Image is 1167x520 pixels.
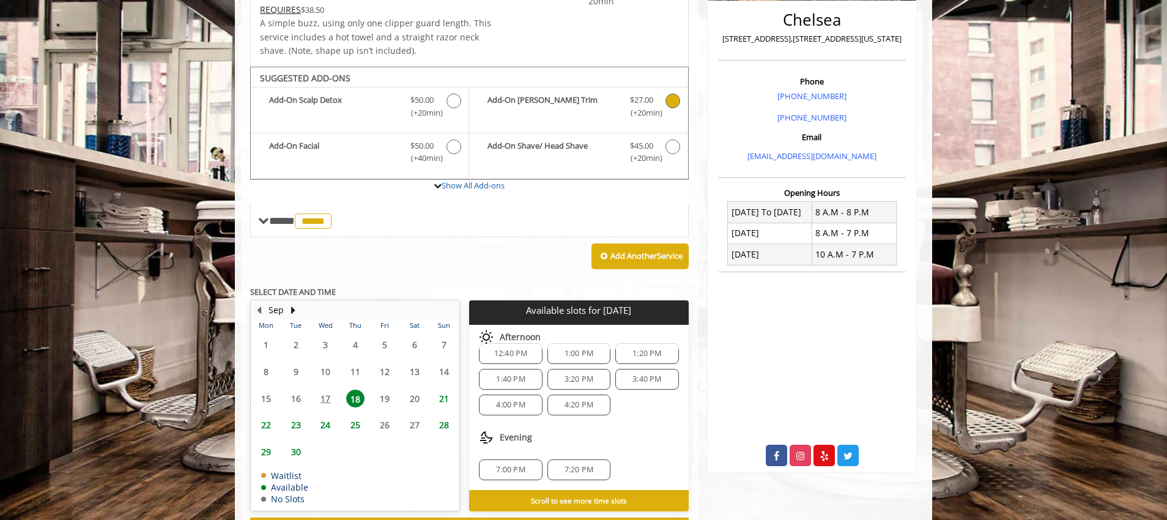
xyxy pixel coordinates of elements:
div: 4:00 PM [479,395,542,415]
span: 3:40 PM [632,374,661,384]
td: 10 A.M - 7 P.M [812,244,896,265]
td: Waitlist [261,471,308,480]
td: No Slots [261,494,308,503]
div: 7:00 PM [479,459,542,480]
div: $38.50 [260,3,506,17]
b: Add-On Shave/ Head Shave [487,139,617,165]
span: 25 [346,416,365,434]
th: Wed [311,319,340,332]
span: 24 [316,416,335,434]
span: 12:40 PM [494,349,528,358]
td: [DATE] [728,223,812,243]
span: 1:00 PM [565,349,593,358]
span: (+20min ) [623,152,659,165]
label: Add-On Facial [257,139,462,168]
a: Show All Add-ons [442,180,505,191]
b: Add-On Scalp Detox [269,94,398,119]
span: 23 [287,416,305,434]
td: 8 A.M - 8 P.M [812,202,896,223]
div: 1:20 PM [615,343,678,364]
span: 21 [435,390,453,407]
b: Add-On [PERSON_NAME] Trim [487,94,617,119]
div: 4:20 PM [547,395,610,415]
th: Thu [340,319,369,332]
span: 18 [346,390,365,407]
span: 3:20 PM [565,374,593,384]
b: SUGGESTED ADD-ONS [260,72,350,84]
span: 1:40 PM [496,374,525,384]
th: Tue [281,319,310,332]
div: Buzz Cut/Senior Cut Add-onS [250,67,689,180]
button: Add AnotherService [591,243,689,269]
td: Select day29 [251,438,281,465]
span: Evening [500,433,532,442]
span: Afternoon [500,332,541,342]
span: $50.00 [410,94,434,106]
td: Select day24 [311,412,340,439]
span: $27.00 [630,94,653,106]
span: (+20min ) [404,106,440,119]
label: Add-On Scalp Detox [257,94,462,122]
span: 4:00 PM [496,400,525,410]
h2: Chelsea [721,11,903,29]
div: 1:40 PM [479,369,542,390]
div: 7:20 PM [547,459,610,480]
td: Select day30 [281,438,310,465]
span: 4:20 PM [565,400,593,410]
button: Previous Month [254,303,264,317]
span: 7:00 PM [496,465,525,475]
th: Sat [399,319,429,332]
h3: Phone [721,77,903,86]
b: Scroll to see more time slots [531,496,627,505]
label: Add-On Shave/ Head Shave [475,139,681,168]
span: 28 [435,416,453,434]
p: A simple buzz, using only one clipper guard length. This service includes a hot towel and a strai... [260,17,506,58]
b: SELECT DATE AND TIME [250,286,336,297]
button: Next Month [288,303,298,317]
button: Sep [269,303,284,317]
td: Select day22 [251,412,281,439]
div: 1:00 PM [547,343,610,364]
a: [PHONE_NUMBER] [777,112,847,123]
td: Select day28 [429,412,459,439]
div: 3:20 PM [547,369,610,390]
td: Select day21 [429,385,459,412]
td: [DATE] [728,244,812,265]
span: $45.00 [630,139,653,152]
span: 1:20 PM [632,349,661,358]
th: Fri [370,319,399,332]
span: 22 [257,416,275,434]
th: Sun [429,319,459,332]
td: Select day25 [340,412,369,439]
a: [EMAIL_ADDRESS][DOMAIN_NAME] [747,150,876,162]
div: 3:40 PM [615,369,678,390]
span: $50.00 [410,139,434,152]
p: Available slots for [DATE] [474,305,683,316]
th: Mon [251,319,281,332]
b: Add-On Facial [269,139,398,165]
span: This service needs some Advance to be paid before we block your appointment [260,4,301,15]
span: (+20min ) [623,106,659,119]
td: [DATE] To [DATE] [728,202,812,223]
img: evening slots [479,430,494,445]
span: 30 [287,443,305,461]
h3: Email [721,133,903,141]
img: afternoon slots [479,330,494,344]
span: (+40min ) [404,152,440,165]
td: 8 A.M - 7 P.M [812,223,896,243]
td: Select day23 [281,412,310,439]
span: 7:20 PM [565,465,593,475]
a: [PHONE_NUMBER] [777,91,847,102]
label: Add-On Beard Trim [475,94,681,122]
div: 12:40 PM [479,343,542,364]
h3: Opening Hours [718,188,906,197]
td: Available [261,483,308,492]
p: [STREET_ADDRESS],[STREET_ADDRESS][US_STATE] [721,32,903,45]
td: Select day18 [340,385,369,412]
span: 29 [257,443,275,461]
b: Add Another Service [610,250,683,261]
